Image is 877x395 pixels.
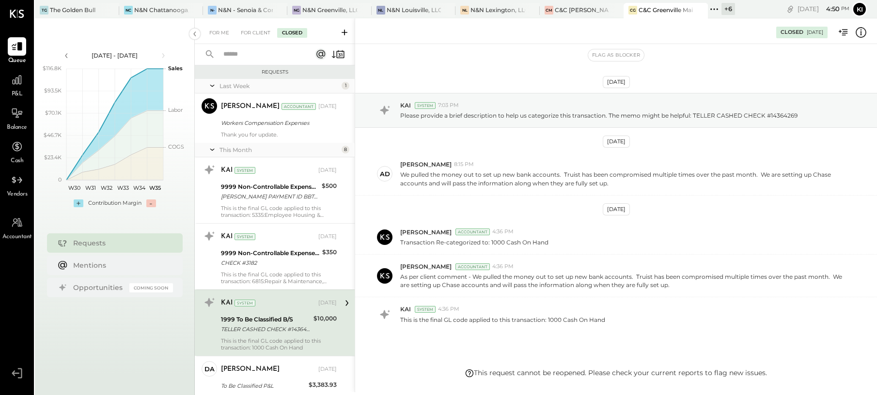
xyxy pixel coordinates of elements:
[2,233,32,242] span: Accountant
[219,82,339,90] div: Last Week
[400,262,452,271] span: [PERSON_NAME]
[129,283,173,292] div: Coming Soon
[221,324,311,334] div: TELLER CASHED CHECK #14364269
[603,76,630,88] div: [DATE]
[282,103,316,110] div: Accountant
[73,283,125,292] div: Opportunities
[73,260,168,270] div: Mentions
[221,271,337,285] div: This is the final GL code applied to this transaction: 6815:Repair & Maintenance, Facility (sub-a...
[318,103,337,110] div: [DATE]
[44,87,62,94] text: $93.5K
[798,4,849,14] div: [DATE]
[318,233,337,241] div: [DATE]
[0,137,33,166] a: Cash
[415,102,436,109] div: System
[221,365,280,374] div: [PERSON_NAME]
[322,181,337,191] div: $500
[460,6,469,15] div: NL
[415,306,436,313] div: System
[168,65,183,72] text: Sales
[438,102,459,109] span: 7:03 PM
[44,132,62,138] text: $46.7K
[455,228,490,235] div: Accountant
[628,6,637,15] div: CG
[309,380,337,390] div: $3,383.93
[603,203,630,215] div: [DATE]
[221,118,334,128] div: Workers Compensation Expenses
[322,247,337,257] div: $350
[221,205,337,218] div: This is the final GL code applied to this transaction: 5335:Employee Housing & Benefits (sub-acco...
[400,101,411,109] span: KAI
[221,102,280,111] div: [PERSON_NAME]
[455,263,490,270] div: Accountant
[221,166,233,175] div: KAI
[492,228,514,236] span: 4:36 PM
[639,6,693,14] div: C&C Greenville Main, LLC
[85,184,96,191] text: W31
[400,305,411,313] span: KAI
[852,1,867,17] button: Ki
[168,143,184,150] text: COGS
[318,167,337,174] div: [DATE]
[400,238,548,246] p: Transaction Re-categorized to: 1000 Cash On Hand
[68,184,80,191] text: W30
[400,111,798,120] p: Please provide a brief description to help us categorize this transaction. The memo might be help...
[454,161,474,168] span: 8:15 PM
[470,6,525,14] div: N&N Lexington, LLC
[44,154,62,161] text: $23.4K
[318,365,337,373] div: [DATE]
[11,157,23,166] span: Cash
[204,28,234,38] div: For Me
[318,299,337,307] div: [DATE]
[58,176,62,183] text: 0
[73,238,168,248] div: Requests
[785,4,795,14] div: copy link
[74,199,83,207] div: +
[0,171,33,199] a: Vendors
[221,298,233,308] div: KAI
[221,131,337,138] div: Thank you for update.
[219,146,339,154] div: This Month
[8,57,26,65] span: Queue
[438,305,459,313] span: 4:36 PM
[235,233,255,240] div: System
[400,316,605,324] p: This is the final GL code applied to this transaction: 1000 Cash On Hand
[292,6,301,15] div: NG
[12,90,23,99] span: P&L
[50,6,95,14] div: The Golden Bull
[74,51,156,60] div: [DATE] - [DATE]
[376,6,385,15] div: NL
[221,337,337,351] div: This is the final GL code applied to this transaction: 1000 Cash On Hand
[400,170,846,187] p: We pulled the money out to set up new bank accounts. Truist has been compromised multiple times o...
[400,228,452,236] span: [PERSON_NAME]
[208,6,217,15] div: N-
[0,37,33,65] a: Queue
[40,6,48,15] div: TG
[342,146,349,153] div: 8
[588,49,644,61] button: Flag as Blocker
[235,300,255,306] div: System
[133,184,145,191] text: W34
[134,6,189,14] div: N&N Chattanooga, LLC
[0,71,33,99] a: P&L
[603,136,630,148] div: [DATE]
[168,106,183,113] text: Labor
[218,6,273,14] div: N&N - Senoia & Corporate
[342,82,349,90] div: 1
[721,3,735,15] div: + 6
[781,29,803,36] div: Closed
[88,199,141,207] div: Contribution Margin
[221,192,319,201] div: [PERSON_NAME] PAYMENT ID BBT323512167 ZELLE BUSINESS PAYMENT TO
[200,69,350,76] div: Requests
[204,365,215,374] div: da
[277,28,307,38] div: Closed
[117,184,128,191] text: W33
[149,184,161,191] text: W35
[380,169,390,179] div: ad
[7,123,27,132] span: Balance
[400,273,846,289] p: As per client comment - We pulled the money out to set up new bank accounts. Truist has been comp...
[235,167,255,174] div: System
[221,381,306,391] div: To Be Classified P&L
[146,199,156,207] div: -
[555,6,610,14] div: C&C [PERSON_NAME] LLC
